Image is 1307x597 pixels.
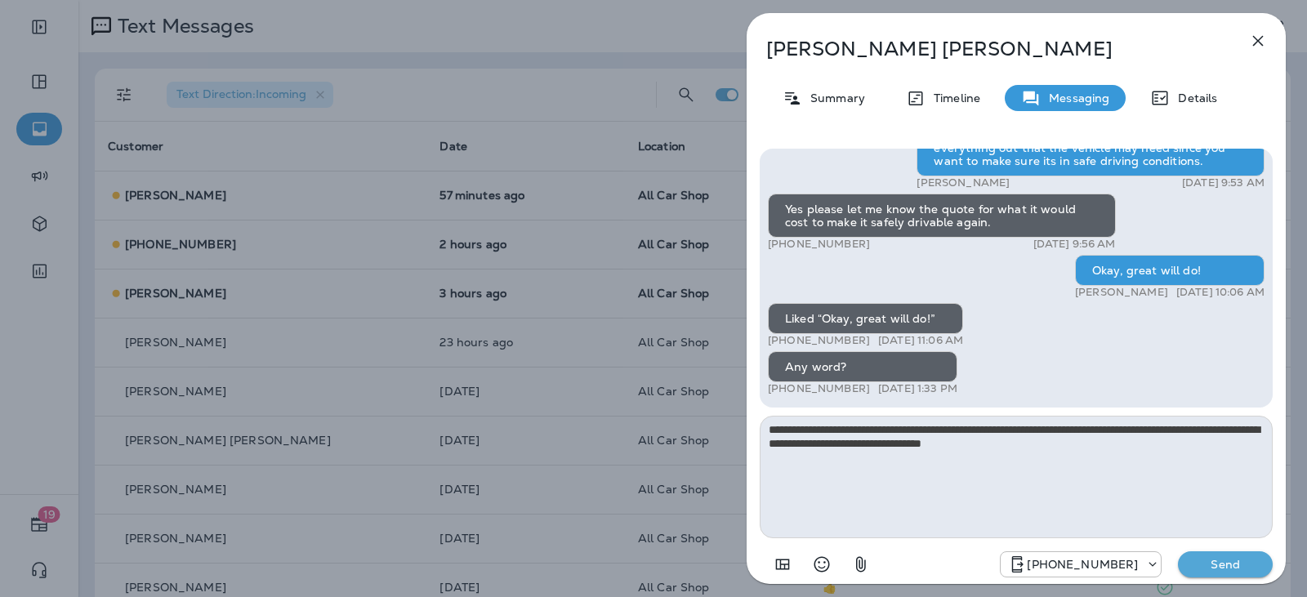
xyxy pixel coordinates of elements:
button: Add in a premade template [766,548,799,581]
p: [DATE] 9:56 AM [1033,238,1116,251]
p: [DATE] 11:06 AM [878,334,963,347]
button: Send [1178,551,1273,577]
p: [DATE] 1:33 PM [878,382,957,395]
p: Messaging [1041,91,1109,105]
p: Details [1170,91,1217,105]
p: Send [1191,557,1260,572]
p: [PHONE_NUMBER] [768,382,870,395]
p: [PHONE_NUMBER] [768,238,870,251]
p: [DATE] 10:06 AM [1176,286,1265,299]
p: [PERSON_NAME] [PERSON_NAME] [766,38,1212,60]
div: Any word? [768,351,957,382]
div: Yes please let me know the quote for what it would cost to make it safely drivable again. [768,194,1116,238]
p: [PHONE_NUMBER] [768,334,870,347]
div: Liked “Okay, great will do!” [768,303,963,334]
p: [PERSON_NAME] [917,176,1010,189]
div: Okay, great will do! [1075,255,1265,286]
button: Select an emoji [805,548,838,581]
p: Summary [802,91,865,105]
p: [PERSON_NAME] [1075,286,1168,299]
div: +1 (689) 265-4479 [1001,555,1161,574]
p: [PHONE_NUMBER] [1027,558,1138,571]
p: Timeline [926,91,980,105]
p: [DATE] 9:53 AM [1182,176,1265,189]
